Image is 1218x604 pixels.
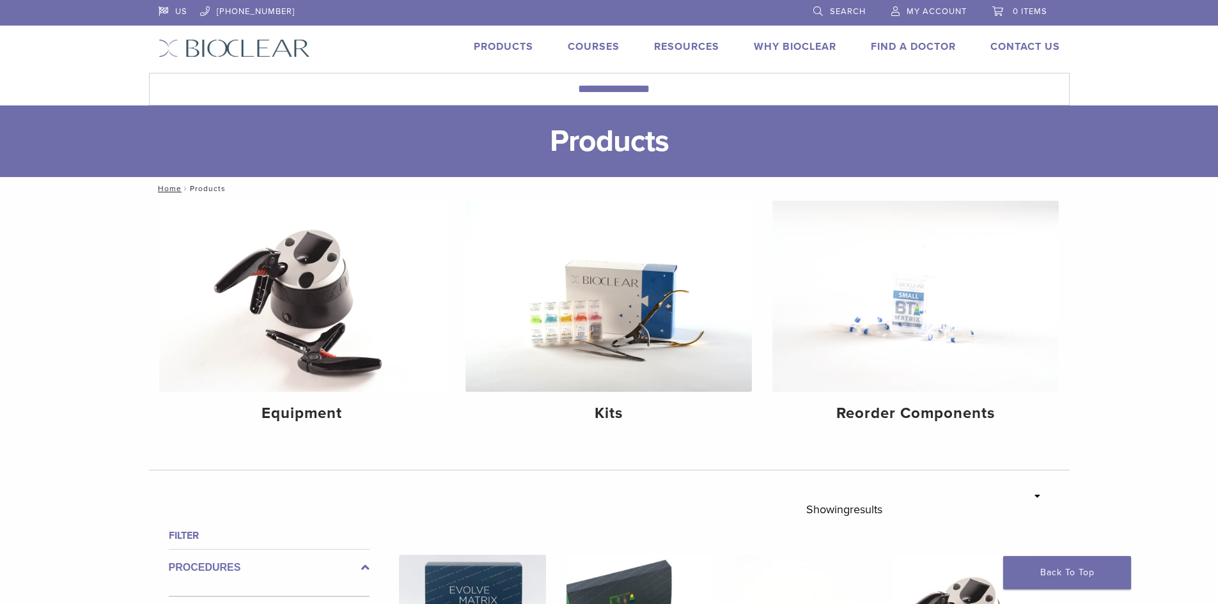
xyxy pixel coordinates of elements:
[772,201,1059,392] img: Reorder Components
[990,40,1060,53] a: Contact Us
[159,39,310,58] img: Bioclear
[149,177,1070,200] nav: Products
[772,201,1059,433] a: Reorder Components
[568,40,620,53] a: Courses
[154,184,182,193] a: Home
[806,496,882,523] p: Showing results
[907,6,967,17] span: My Account
[654,40,719,53] a: Resources
[783,402,1049,425] h4: Reorder Components
[159,201,446,392] img: Equipment
[169,402,435,425] h4: Equipment
[476,402,742,425] h4: Kits
[474,40,533,53] a: Products
[1013,6,1047,17] span: 0 items
[465,201,752,433] a: Kits
[830,6,866,17] span: Search
[169,528,370,543] h4: Filter
[159,201,446,433] a: Equipment
[169,560,370,575] label: Procedures
[465,201,752,392] img: Kits
[1003,556,1131,589] a: Back To Top
[754,40,836,53] a: Why Bioclear
[871,40,956,53] a: Find A Doctor
[182,185,190,192] span: /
